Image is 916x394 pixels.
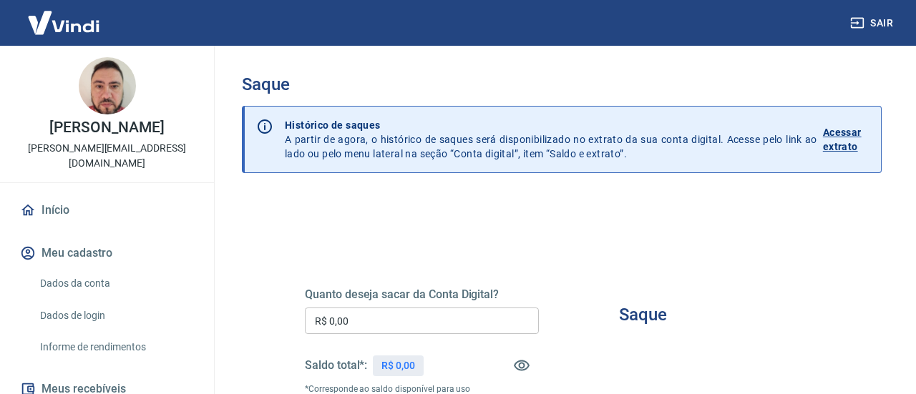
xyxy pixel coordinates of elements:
[34,333,197,362] a: Informe de rendimentos
[823,125,869,154] p: Acessar extrato
[34,269,197,298] a: Dados da conta
[847,10,899,36] button: Sair
[17,194,197,226] a: Início
[285,118,817,132] p: Histórico de saques
[305,358,367,373] h5: Saldo total*:
[17,237,197,269] button: Meu cadastro
[305,287,539,302] h5: Quanto deseja sacar da Conta Digital?
[49,120,164,135] p: [PERSON_NAME]
[17,1,110,44] img: Vindi
[11,141,203,171] p: [PERSON_NAME][EMAIL_ADDRESS][DOMAIN_NAME]
[34,301,197,330] a: Dados de login
[79,57,136,114] img: 46f0774a-85ab-48b3-a6e1-fc52c06ed9a6.jpeg
[242,74,882,94] h3: Saque
[823,118,869,161] a: Acessar extrato
[619,305,667,325] h3: Saque
[285,118,817,161] p: A partir de agora, o histórico de saques será disponibilizado no extrato da sua conta digital. Ac...
[381,358,415,373] p: R$ 0,00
